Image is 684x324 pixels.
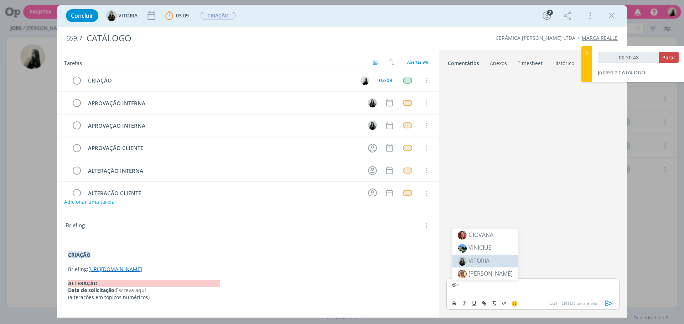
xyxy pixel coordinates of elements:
img: 1728501932_697e54_img_2596_1_.jpg [458,270,467,278]
strong: Data de solicitação: [68,287,116,293]
div: ALTERAÇÃO CLIENTE [85,189,361,198]
strong: ALTERAÇÃO [68,280,220,287]
p: @v [452,281,614,288]
button: V [367,120,378,131]
a: CERÂMICA [PERSON_NAME] LTDA [496,34,575,41]
img: V [106,10,117,21]
span: 🙂 [511,300,518,307]
div: APROVAÇÃO INTERNA [85,99,361,108]
span: [PERSON_NAME] [468,270,513,277]
span: VINICIUS [468,244,492,251]
img: R [361,76,369,85]
div: APROVAÇÃO INTERNA [85,121,361,130]
img: V [368,99,377,107]
img: 1739816245_d26bd2_sem_ttulo.png [458,257,467,266]
img: V [368,121,377,130]
a: Comentários [447,57,480,67]
span: VITORIA [468,257,489,265]
a: MARCA REALLE [582,34,618,41]
div: APROVAÇÃO CLIENTE [85,144,361,153]
a: Job659.7CATÁLOGO [598,69,645,76]
span: Abertas 9/9 [407,59,428,65]
p: Briefing: [68,266,428,273]
p: (alterações em tópicos numéricos) [68,294,428,301]
a: Timesheet [517,57,543,67]
span: 03:09 [176,12,189,19]
button: CRIAÇÃO [200,11,236,20]
span: 659.7 [66,34,82,42]
button: Parar [659,52,679,63]
button: V [367,97,378,108]
div: 02/09 [379,78,392,83]
span: Briefing [66,221,85,230]
span: Ctrl + ENTER [549,300,576,307]
div: 2 [547,10,553,16]
a: Histórico [553,57,575,67]
div: CATÁLOGO [84,30,385,47]
button: 🙂 [509,299,519,308]
div: CRIAÇÃO [85,76,354,85]
strong: CRIAÇÃO [68,251,90,258]
div: Anexos [490,60,507,67]
div: ALTERAÇÃO INTERNA [85,166,361,175]
a: [URL][DOMAIN_NAME] [88,266,142,272]
button: Adicionar uma tarefa [64,196,115,208]
span: Escreva aqui [116,287,146,293]
span: Concluir [71,13,93,18]
img: arrow-down-up.svg [389,59,394,65]
span: para enviar [549,300,599,307]
span: CRIAÇÃO [201,12,235,20]
span: GIOVANA [468,231,493,239]
button: Concluir [66,9,98,22]
img: 1753793132_ed7be3_whatsapp_image_20250728_at_210251.jpeg [458,231,467,240]
button: 03:09 [164,10,191,21]
span: CATÁLOGO [618,69,645,76]
button: VVITORIA [106,10,138,21]
div: dialog [57,5,627,318]
button: R [359,75,370,86]
span: 659.7 [606,69,617,76]
button: 2 [541,10,553,21]
img: 1747168480_4307f7_9086a29c12476cbf971179497c8d6449.jpg [458,244,467,253]
span: Parar [662,54,675,61]
span: VITORIA [118,13,138,18]
span: Tarefas [64,58,82,67]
